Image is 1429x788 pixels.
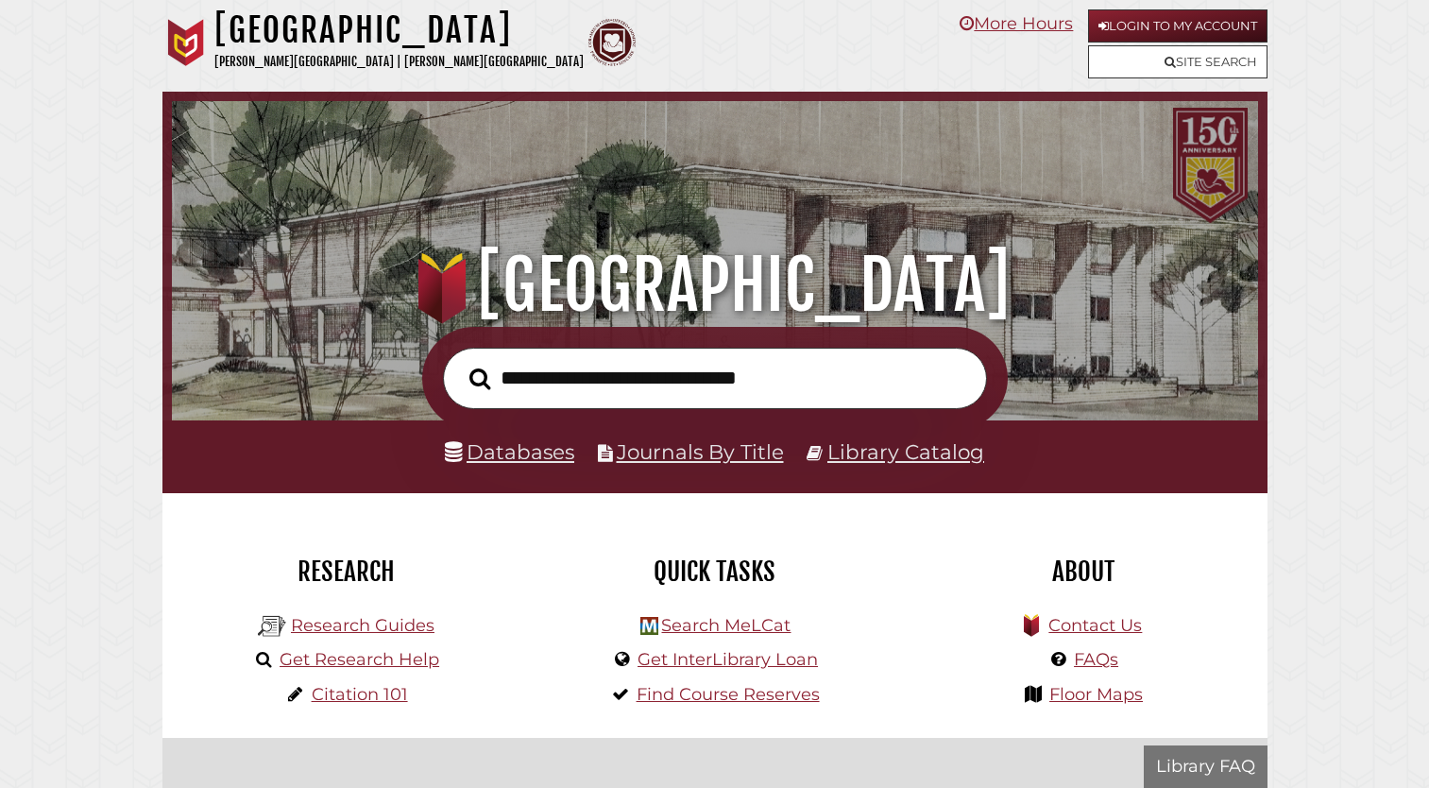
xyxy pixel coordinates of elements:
h2: Quick Tasks [545,556,885,588]
a: Floor Maps [1049,684,1143,705]
img: Calvin Theological Seminary [588,19,636,66]
h1: [GEOGRAPHIC_DATA] [193,244,1236,327]
a: Find Course Reserves [637,684,820,705]
button: Search [460,363,500,396]
h1: [GEOGRAPHIC_DATA] [214,9,584,51]
a: Search MeLCat [661,615,791,636]
a: Library Catalog [827,439,984,464]
a: Citation 101 [312,684,408,705]
img: Hekman Library Logo [258,612,286,641]
i: Search [469,367,490,389]
a: Databases [445,439,574,464]
h2: Research [177,556,517,588]
a: Contact Us [1048,615,1142,636]
a: Get InterLibrary Loan [638,649,818,670]
a: Login to My Account [1088,9,1267,43]
img: Calvin University [162,19,210,66]
a: Journals By Title [617,439,784,464]
p: [PERSON_NAME][GEOGRAPHIC_DATA] | [PERSON_NAME][GEOGRAPHIC_DATA] [214,51,584,73]
h2: About [913,556,1253,588]
a: Get Research Help [280,649,439,670]
a: More Hours [960,13,1073,34]
a: Site Search [1088,45,1267,78]
a: Research Guides [291,615,434,636]
a: FAQs [1074,649,1118,670]
img: Hekman Library Logo [640,617,658,635]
